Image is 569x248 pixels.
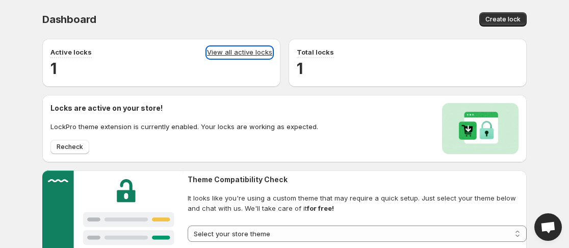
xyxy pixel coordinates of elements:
[57,143,83,151] span: Recheck
[307,204,334,212] strong: for free!
[297,58,519,79] h2: 1
[42,13,96,26] span: Dashboard
[50,103,318,113] h2: Locks are active on your store!
[188,193,527,213] span: It looks like you're using a custom theme that may require a quick setup. Just select your theme ...
[297,47,334,57] p: Total locks
[50,140,89,154] button: Recheck
[50,58,272,79] h2: 1
[50,47,92,57] p: Active locks
[485,15,521,23] span: Create lock
[479,12,527,27] button: Create lock
[188,175,527,185] h2: Theme Compatibility Check
[534,213,562,241] div: Open chat
[207,47,272,58] a: View all active locks
[50,121,318,132] p: LockPro theme extension is currently enabled. Your locks are working as expected.
[442,103,519,154] img: Locks activated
